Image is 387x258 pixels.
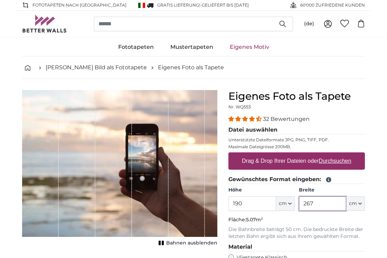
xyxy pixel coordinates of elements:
[110,38,162,56] a: Fototapeten
[246,216,263,223] span: 5.07m²
[228,116,263,122] span: 4.31 stars
[346,196,365,211] button: cm
[228,187,294,194] label: Höhe
[228,216,365,223] p: Fläche:
[228,126,365,134] legend: Datei auswählen
[228,90,365,103] h1: Eigenes Foto als Tapete
[157,2,200,8] span: GRATIS Lieferung!
[166,240,217,247] span: Bahnen ausblenden
[228,144,365,150] p: Maximale Dateigrösse 200MB.
[228,226,365,240] p: Die Bahnbreite beträgt 50 cm. Die bedruckte Breite der letzten Bahn ergibt sich aus Ihrem gewählt...
[162,38,221,56] a: Mustertapeten
[349,200,357,207] span: cm
[202,2,249,8] span: Geliefert bis [DATE]
[22,15,67,33] img: Betterwalls
[299,18,320,30] button: (de)
[228,137,365,143] p: Unterstützte Dateiformate JPG, PNG, TIFF, PDF.
[279,200,287,207] span: cm
[200,2,249,8] span: -
[157,238,217,248] button: Bahnen ausblenden
[276,196,295,211] button: cm
[138,3,145,8] img: Italien
[158,63,224,72] a: Eigenes Foto als Tapete
[299,187,365,194] label: Breite
[228,175,365,184] legend: Gewünschtes Format eingeben:
[221,38,277,56] a: Eigenes Motiv
[22,56,365,79] nav: breadcrumbs
[263,116,310,122] span: 32 Bewertungen
[228,104,251,109] span: Nr. WQ553
[319,158,351,164] u: Durchsuchen
[300,2,365,8] span: 60'000 ZUFRIEDENE KUNDEN
[32,2,126,8] span: Fototapeten nach [GEOGRAPHIC_DATA]
[46,63,147,72] a: [PERSON_NAME] Bild als Fototapete
[239,154,354,168] label: Drag & Drop Ihrer Dateien oder
[22,90,217,248] div: 1 of 1
[228,243,365,251] legend: Material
